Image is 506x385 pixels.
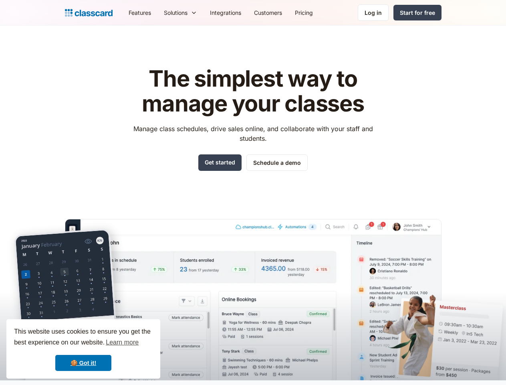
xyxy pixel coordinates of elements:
[14,327,153,349] span: This website uses cookies to ensure you get the best experience on our website.
[204,4,248,22] a: Integrations
[65,7,113,18] a: home
[126,67,380,116] h1: The simplest way to manage your classes
[126,124,380,143] p: Manage class schedules, drive sales online, and collaborate with your staff and students.
[246,154,308,171] a: Schedule a demo
[358,4,389,21] a: Log in
[164,8,187,17] div: Solutions
[288,4,319,22] a: Pricing
[248,4,288,22] a: Customers
[198,154,242,171] a: Get started
[6,319,160,379] div: cookieconsent
[122,4,157,22] a: Features
[393,5,441,20] a: Start for free
[105,336,140,349] a: learn more about cookies
[55,355,111,371] a: dismiss cookie message
[365,8,382,17] div: Log in
[400,8,435,17] div: Start for free
[157,4,204,22] div: Solutions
